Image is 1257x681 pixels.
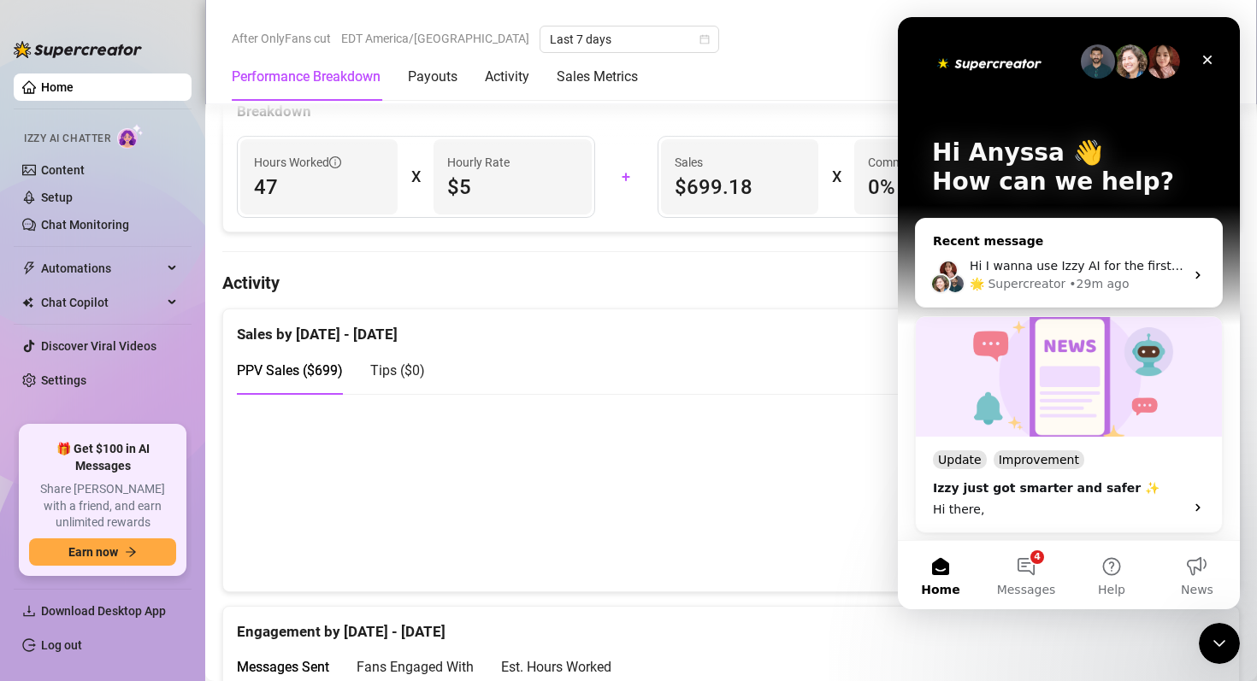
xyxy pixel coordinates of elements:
[14,41,142,58] img: logo-BBDzfeDw.svg
[341,26,529,51] span: EDT America/[GEOGRAPHIC_DATA]
[41,218,129,232] a: Chat Monitoring
[868,153,940,172] article: Commissions
[357,659,474,675] span: Fans Engaged With
[675,173,805,201] span: $699.18
[41,255,162,282] span: Automations
[41,80,74,94] a: Home
[237,659,329,675] span: Messages Sent
[41,339,156,353] a: Discover Viral Videos
[41,163,85,177] a: Content
[41,289,162,316] span: Chat Copilot
[485,67,529,87] div: Activity
[501,656,611,678] div: Est. Hours Worked
[447,173,577,201] span: $5
[232,26,331,51] span: After OnlyFans cut
[41,191,73,204] a: Setup
[550,26,709,52] span: Last 7 days
[408,67,457,87] div: Payouts
[22,604,36,618] span: download
[370,362,425,379] span: Tips ( $0 )
[22,261,36,275] span: thunderbolt
[232,67,381,87] div: Performance Breakdown
[41,373,86,387] a: Settings
[41,604,166,618] span: Download Desktop App
[237,607,1225,643] div: Engagement by [DATE] - [DATE]
[254,153,341,172] span: Hours Worked
[117,124,144,149] img: AI Chatter
[868,173,998,201] span: 0 %
[699,34,710,44] span: calendar
[237,362,343,379] span: PPV Sales ( $699 )
[29,538,176,566] button: Earn nowarrow-right
[22,296,33,308] img: Chat Copilot
[237,309,1225,346] div: Sales by [DATE] - [DATE]
[329,156,341,168] span: info-circle
[447,153,510,172] article: Hourly Rate
[411,163,420,191] div: X
[222,271,1240,295] h4: Activity
[1199,623,1240,664] iframe: Intercom live chat
[125,546,137,558] span: arrow-right
[237,100,1225,123] div: Breakdown
[41,638,82,652] a: Log out
[29,441,176,474] span: 🎁 Get $100 in AI Messages
[24,131,110,147] span: Izzy AI Chatter
[832,163,841,191] div: X
[898,17,1240,609] iframe: Intercom live chat
[557,67,638,87] div: Sales Metrics
[675,153,805,172] span: Sales
[68,545,118,559] span: Earn now
[254,173,384,201] span: 47
[605,163,647,191] div: +
[29,481,176,531] span: Share [PERSON_NAME] with a friend, and earn unlimited rewards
